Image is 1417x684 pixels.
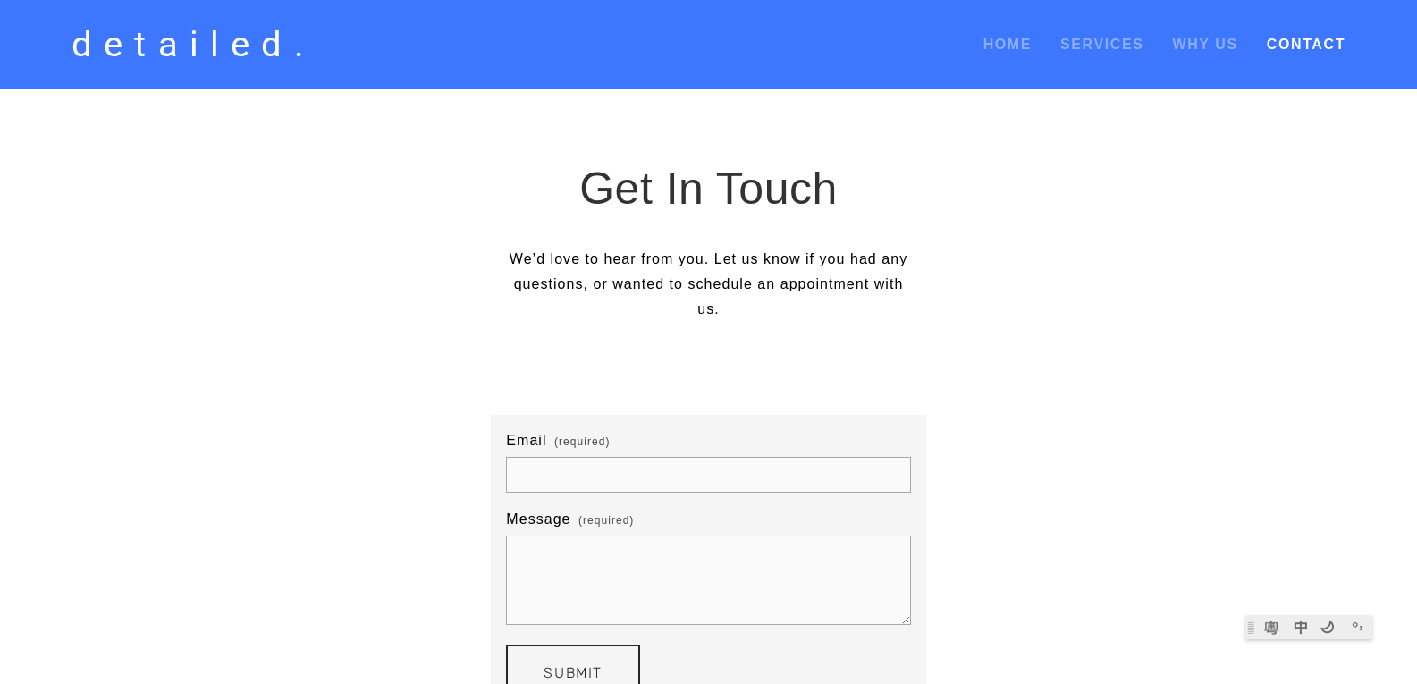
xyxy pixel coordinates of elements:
[506,247,910,322] p: We’d love to hear from you. Let us know if you had any questions, or wanted to schedule an appoin...
[554,430,610,453] span: (required)
[544,664,603,681] span: Submit
[1060,37,1143,52] a: Services
[1172,37,1237,52] a: Why Us
[506,433,546,449] span: Email
[506,161,910,217] h1: Get In Touch
[506,511,570,528] span: Message
[983,29,1032,61] a: Home
[63,18,325,72] a: detailed.
[1267,29,1345,61] a: Contact
[578,509,634,532] span: (required)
